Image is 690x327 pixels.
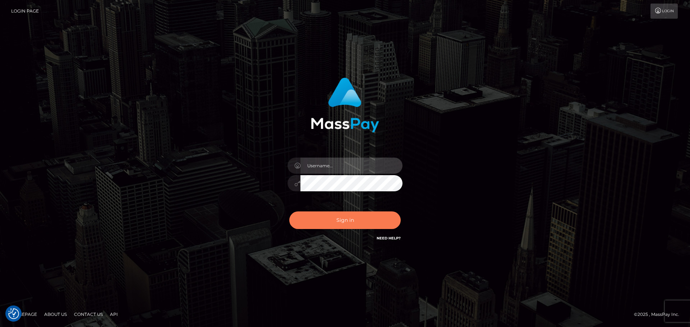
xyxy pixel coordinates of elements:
button: Sign in [289,211,401,229]
img: MassPay Login [311,78,379,132]
a: Homepage [8,309,40,320]
a: Need Help? [377,236,401,240]
img: Revisit consent button [8,308,19,319]
a: Contact Us [71,309,106,320]
a: API [107,309,121,320]
button: Consent Preferences [8,308,19,319]
a: Login Page [11,4,39,19]
a: About Us [41,309,70,320]
input: Username... [300,158,402,174]
a: Login [650,4,678,19]
div: © 2025 , MassPay Inc. [634,310,685,318]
